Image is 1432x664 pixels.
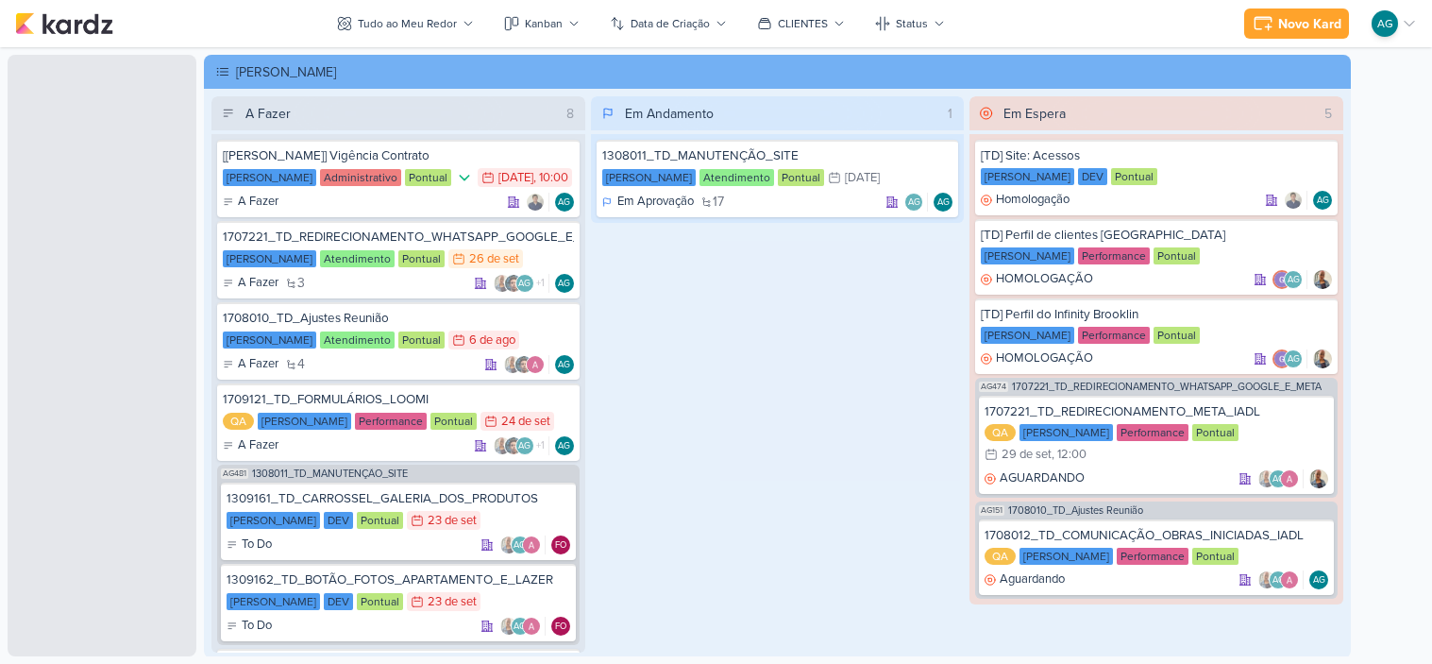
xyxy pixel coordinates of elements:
div: DEV [324,512,353,529]
div: HOMOLOGAÇÃO [981,270,1093,289]
div: Pontual [1192,424,1238,441]
div: Performance [1078,247,1150,264]
div: A Fazer [223,193,278,212]
p: AG [558,280,570,289]
p: AG [908,198,920,208]
div: Aline Gimenez Graciano [1284,270,1303,289]
img: Iara Santos [1313,270,1332,289]
div: Pontual [357,512,403,529]
div: Em Aprovação [602,193,694,212]
div: A Fazer [223,436,278,455]
span: +1 [534,438,545,453]
div: Responsável: Aline Gimenez Graciano [555,436,574,455]
p: AG [518,280,531,289]
div: 23 de set [428,515,477,527]
div: Pontual [1192,548,1238,565]
div: Colaboradores: Iara Santos, Aline Gimenez Graciano, Alessandra Gomes [1257,570,1304,589]
div: Aline Gimenez Graciano [904,193,923,212]
img: Alessandra Gomes [522,536,541,554]
div: Colaboradores: Giulia Boschi, Aline Gimenez Graciano [1272,270,1307,289]
div: Colaboradores: Aline Gimenez Graciano [904,193,928,212]
p: AG [514,541,526,551]
div: [PERSON_NAME] [1019,548,1113,565]
p: Em Aprovação [617,193,694,212]
img: Alessandra Gomes [526,355,545,374]
div: [PERSON_NAME] [1019,424,1113,441]
div: Aline Gimenez Graciano [1269,469,1288,488]
div: [TD] Perfil do Infinity Brooklin [981,306,1332,323]
div: [PERSON_NAME] [981,168,1074,185]
div: AGUARDANDO [985,469,1085,488]
div: Fabio Oliveira [551,617,570,636]
div: [PERSON_NAME] [223,250,316,267]
div: A Fazer [245,104,291,124]
div: Pontual [778,169,824,186]
div: Performance [1078,327,1150,344]
span: 17 [713,196,724,209]
div: Colaboradores: Iara Santos, Aline Gimenez Graciano, Alessandra Gomes [499,536,546,554]
p: FO [555,541,566,551]
p: AG [1377,15,1393,32]
div: Aline Gimenez Graciano [555,274,574,293]
div: [PERSON_NAME] [258,413,351,430]
div: Responsável: Iara Santos [1313,270,1332,289]
p: To Do [242,617,272,636]
div: Aline Gimenez Graciano [1372,10,1398,37]
div: [PERSON_NAME] [227,593,320,610]
p: Aguardando [1000,570,1065,589]
div: Colaboradores: Iara Santos, Nelito Junior, Aline Gimenez Graciano, Alessandra Gomes [493,436,549,455]
img: Iara Santos [1257,469,1276,488]
div: Colaboradores: Levy Pessoa [526,193,549,212]
p: AG [1313,576,1325,586]
span: AG481 [221,468,248,479]
img: Iara Santos [503,355,522,374]
img: Iara Santos [1257,570,1276,589]
div: 23 de set [428,596,477,608]
div: [PERSON_NAME] [223,169,316,186]
div: Pontual [398,250,445,267]
div: 1308011_TD_MANUTENÇÃO_SITE [602,147,953,164]
div: Colaboradores: Giulia Boschi, Aline Gimenez Graciano [1272,349,1307,368]
img: Alessandra Gomes [1280,469,1299,488]
div: 1707221_TD_REDIRECIONAMENTO_WHATSAPP_GOOGLE_E_META [223,229,574,246]
img: Nelito Junior [504,274,523,293]
div: Aline Gimenez Graciano [555,193,574,212]
div: 1708010_TD_Ajustes Reunião [223,310,574,327]
p: HOMOLOGAÇÃO [996,270,1093,289]
p: AG [558,198,570,208]
span: 1308011_TD_MANUTENÇÃO_SITE [252,468,408,479]
div: 26 de set [469,253,519,265]
div: 8 [559,104,581,124]
div: Colaboradores: Levy Pessoa [1284,191,1307,210]
span: 1708010_TD_Ajustes Reunião [1008,505,1143,516]
div: Performance [1117,424,1188,441]
div: , 12:00 [1052,449,1087,461]
div: 1309161_TD_CARROSSEL_GALERIA_DOS_PRODUTOS [227,490,570,507]
div: [PERSON_NAME] [236,62,1345,82]
img: Nelito Junior [514,355,533,374]
div: Responsável: Iara Santos [1313,349,1332,368]
div: Pontual [398,332,445,349]
div: 1707221_TD_REDIRECIONAMENTO_META_IADL [985,403,1328,420]
div: Responsável: Aline Gimenez Graciano [1309,570,1328,589]
img: Iara Santos [499,536,518,554]
div: Aline Gimenez Graciano [515,274,534,293]
div: Em Andamento [625,104,714,124]
img: Iara Santos [1313,349,1332,368]
div: 29 de set [1002,449,1052,461]
div: Responsável: Aline Gimenez Graciano [555,274,574,293]
div: QA [223,413,254,430]
div: Aline Gimenez Graciano [515,436,534,455]
div: Aguardando [985,570,1065,589]
div: 6 de ago [469,334,515,347]
img: Iara Santos [493,274,512,293]
div: Pontual [1154,327,1200,344]
div: Responsável: Fabio Oliveira [551,536,570,554]
img: kardz.app [15,12,113,35]
div: Aline Gimenez Graciano [1309,570,1328,589]
div: [Teixeira Duarte] Vigência Contrato [223,147,574,164]
span: AG151 [979,505,1004,516]
div: Atendimento [320,332,395,349]
div: QA [985,424,1016,441]
div: Administrativo [320,169,401,186]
